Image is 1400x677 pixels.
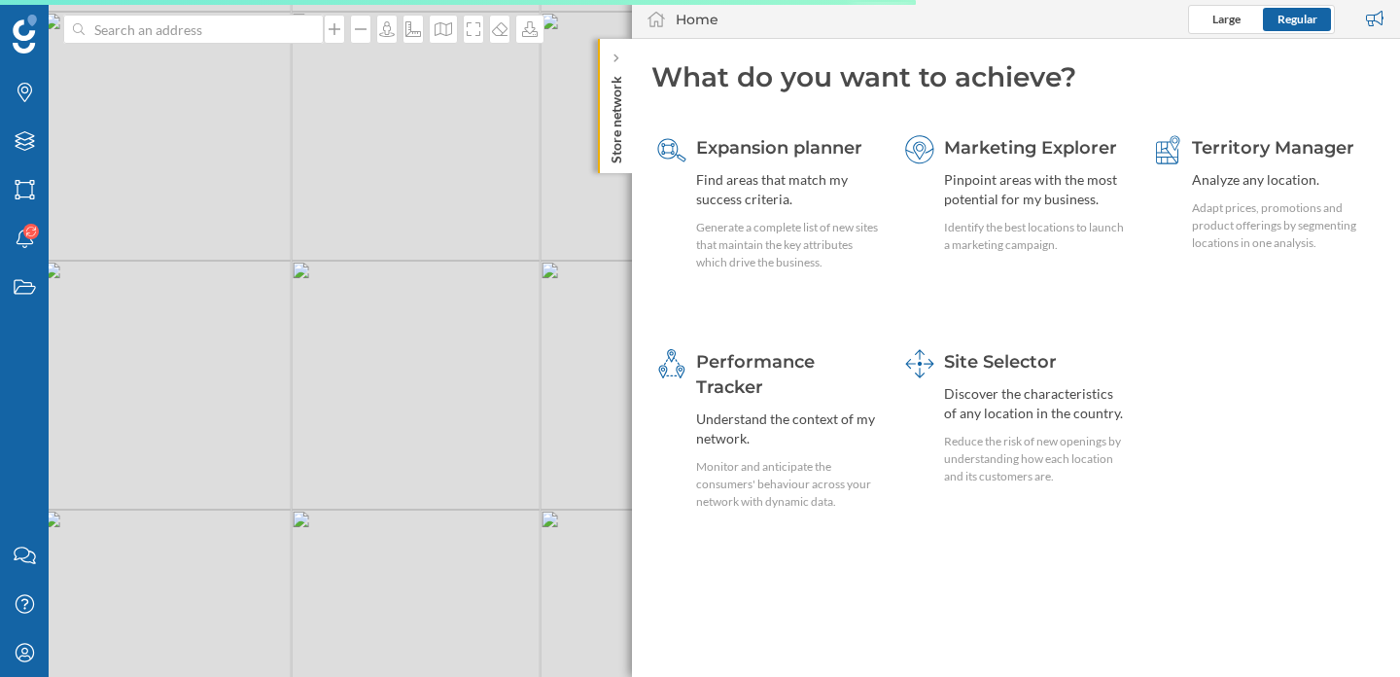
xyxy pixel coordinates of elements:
[944,170,1127,209] div: Pinpoint areas with the most potential for my business.
[944,433,1127,485] div: Reduce the risk of new openings by understanding how each location and its customers are.
[13,15,37,53] img: Geoblink Logo
[944,351,1057,373] span: Site Selector
[1192,199,1375,252] div: Adapt prices, promotions and product offerings by segmenting locations in one analysis.
[905,135,934,164] img: explorer.svg
[1192,170,1375,190] div: Analyze any location.
[696,410,879,448] div: Understand the context of my network.
[696,351,815,398] span: Performance Tracker
[1212,12,1241,26] span: Large
[657,135,686,164] img: search-areas.svg
[651,58,1381,95] div: What do you want to achieve?
[657,349,686,378] img: monitoring-360.svg
[944,137,1117,159] span: Marketing Explorer
[905,349,934,378] img: dashboards-manager.svg
[944,384,1127,423] div: Discover the characteristics of any location in the country.
[1153,135,1182,164] img: territory-manager.svg
[1192,137,1354,159] span: Territory Manager
[696,170,879,209] div: Find areas that match my success criteria.
[696,219,879,271] div: Generate a complete list of new sites that maintain the key attributes which drive the business.
[607,68,626,163] p: Store network
[944,219,1127,254] div: Identify the best locations to launch a marketing campaign.
[1277,12,1317,26] span: Regular
[676,10,718,29] div: Home
[696,458,879,511] div: Monitor and anticipate the consumers' behaviour across your network with dynamic data.
[696,137,862,159] span: Expansion planner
